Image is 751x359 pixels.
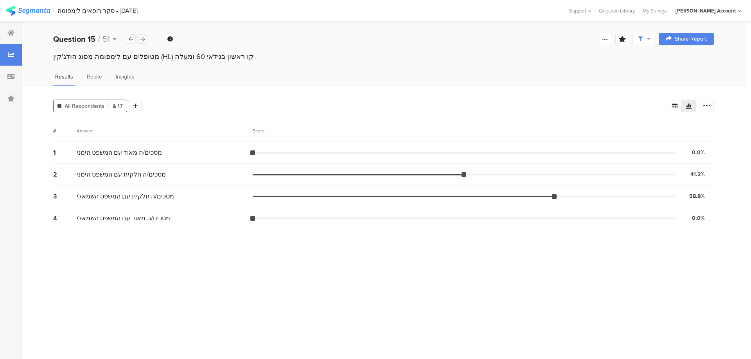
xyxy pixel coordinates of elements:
div: 2 [53,170,77,179]
span: All Respondents [65,102,104,110]
div: 0.0% [692,148,705,157]
div: Score [253,127,269,134]
span: מסכים/ה מאוד עם המשפט השמאלי [77,214,170,223]
div: # [53,127,77,134]
div: [PERSON_NAME] Account [676,7,736,14]
div: סקר רופאים לימפומה - [DATE] [57,7,138,14]
span: 17 [113,102,123,110]
div: 3 [53,192,77,201]
b: Question 15 [53,33,95,45]
a: Question Library [595,7,639,14]
div: מטופלים עם לימפומה מסוג הודג'קין (HL) קו ראשון בגילאי 60 ומעלה [53,52,714,62]
div: | [53,6,54,15]
span: מסכים/ה חלקית עם המשפט השמאלי [77,192,174,201]
a: My Surveys [639,7,672,14]
span: Insights [116,73,135,81]
img: segmanta logo [6,6,50,16]
div: 41.2% [690,170,705,179]
div: 58.8% [689,192,705,200]
span: Results [55,73,73,81]
div: 1 [53,148,77,157]
div: 4 [53,214,77,223]
span: מסכים/ה חלקית עם המשפט הימני [77,170,166,179]
span: מסכים/ה מאוד עם המשפט הימני [77,148,162,157]
div: 0.0% [692,214,705,222]
div: Answer [77,127,93,134]
span: Relate [87,73,102,81]
div: Support [569,5,591,17]
span: / [98,33,100,45]
span: 51 [102,33,110,45]
span: Share Report [675,36,707,42]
